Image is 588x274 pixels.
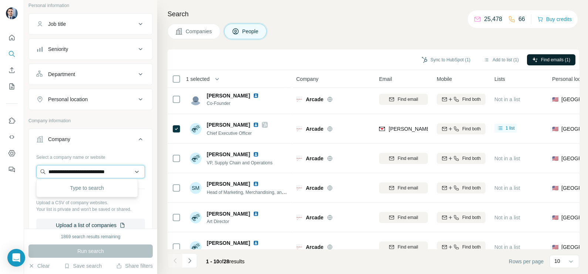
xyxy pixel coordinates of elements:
span: 1 list [506,125,515,131]
img: LinkedIn logo [253,151,259,157]
span: Arcade [306,96,323,103]
button: Sync to HubSpot (1) [416,54,476,65]
img: Avatar [190,212,202,223]
span: 🇺🇸 [552,155,558,162]
span: [PERSON_NAME] [207,210,250,218]
span: Not in a list [494,185,520,191]
span: [PERSON_NAME] [207,239,250,247]
span: People [242,28,259,35]
div: Department [48,71,75,78]
button: My lists [6,80,18,93]
button: Save search [64,262,102,270]
button: Find both [437,153,486,164]
div: Open Intercom Messenger [7,249,25,267]
span: Company [296,75,318,83]
span: Find both [462,185,481,191]
button: Use Surfe on LinkedIn [6,114,18,127]
span: Arcade [306,184,323,192]
div: Type to search [38,181,136,195]
button: Company [29,130,152,151]
img: Logo of Arcade [296,96,302,102]
img: LinkedIn logo [253,181,259,187]
span: Find email [398,244,418,250]
img: Avatar [6,7,18,19]
span: 1 - 10 [206,258,219,264]
button: Upload a list of companies [36,219,145,232]
img: LinkedIn logo [253,93,259,99]
span: Find email [398,214,418,221]
img: provider findymail logo [379,125,385,133]
div: Company [48,136,70,143]
span: Chief Executive Officer [207,131,252,136]
button: Feedback [6,163,18,176]
button: Navigate to next page [182,253,197,268]
span: [PERSON_NAME] [207,180,250,188]
button: Find both [437,94,486,105]
button: Quick start [6,31,18,44]
span: Mobile [437,75,452,83]
span: Find both [462,155,481,162]
span: Email [379,75,392,83]
span: Find emails (1) [541,56,570,63]
span: [PERSON_NAME] [207,92,250,99]
span: 28 [224,258,230,264]
span: Arcade [306,155,323,162]
h4: Search [168,9,579,19]
p: Your list is private and won't be saved or shared. [36,206,145,213]
img: LinkedIn logo [253,211,259,217]
button: Job title [29,15,152,33]
img: LinkedIn logo [253,122,259,128]
span: Find email [398,96,418,103]
span: Find both [462,214,481,221]
button: Add to list (1) [479,54,524,65]
button: Buy credits [537,14,572,24]
span: Not in a list [494,155,520,161]
span: [PERSON_NAME] [207,151,250,158]
div: Select a company name or website [36,151,145,161]
img: Avatar [190,123,202,135]
span: Find both [462,126,481,132]
span: VP, Supply Chain and Operations [207,160,273,165]
span: Arcade [306,214,323,221]
span: Rows per page [509,258,544,265]
img: Avatar [190,241,202,253]
span: Not in a list [494,96,520,102]
span: Find both [462,244,481,250]
span: 🇺🇸 [552,184,558,192]
button: Search [6,47,18,61]
p: 25,478 [484,15,502,24]
button: Personal location [29,90,152,108]
span: Co-Founder [207,100,262,107]
span: Find email [398,155,418,162]
img: Logo of Arcade [296,244,302,250]
button: Find email [379,182,428,193]
span: Find email [398,185,418,191]
p: Personal information [28,2,153,9]
button: Find email [379,94,428,105]
span: Arcade [306,125,323,133]
button: Seniority [29,40,152,58]
img: Logo of Arcade [296,185,302,191]
span: [PERSON_NAME][EMAIL_ADDRESS] [389,126,477,132]
span: 🇺🇸 [552,96,558,103]
button: Department [29,65,152,83]
img: Logo of Arcade [296,215,302,220]
div: SM [190,182,202,194]
span: Not in a list [494,215,520,220]
button: Use Surfe API [6,130,18,144]
img: Logo of Arcade [296,126,302,132]
p: 66 [518,15,525,24]
span: [PERSON_NAME] [207,121,250,129]
span: Director of Engineering [207,249,252,254]
button: Find both [437,242,486,253]
p: Company information [28,117,153,124]
img: Logo of Arcade [296,155,302,161]
span: Find both [462,96,481,103]
div: Personal location [48,96,88,103]
button: Dashboard [6,147,18,160]
span: Art Director [207,218,262,225]
p: Upload a CSV of company websites. [36,199,145,206]
span: Companies [186,28,213,35]
button: Clear [28,262,50,270]
span: 🇺🇸 [552,243,558,251]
